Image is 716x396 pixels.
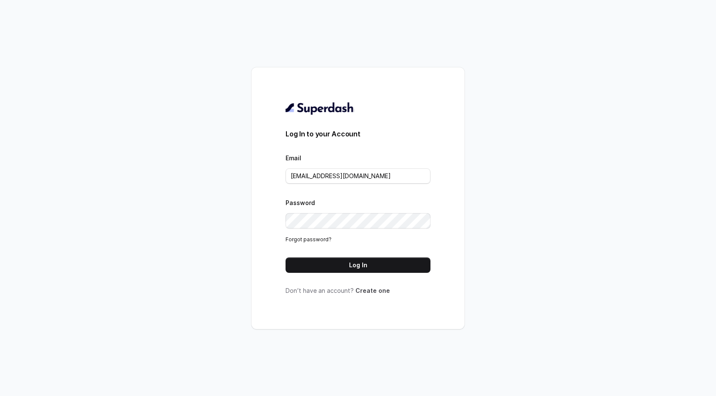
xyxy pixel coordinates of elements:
button: Log In [286,257,430,273]
p: Don’t have an account? [286,286,430,295]
label: Password [286,199,315,206]
a: Create one [355,287,390,294]
h3: Log In to your Account [286,129,430,139]
label: Email [286,154,301,162]
img: light.svg [286,101,354,115]
a: Forgot password? [286,236,332,243]
input: youremail@example.com [286,168,430,184]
